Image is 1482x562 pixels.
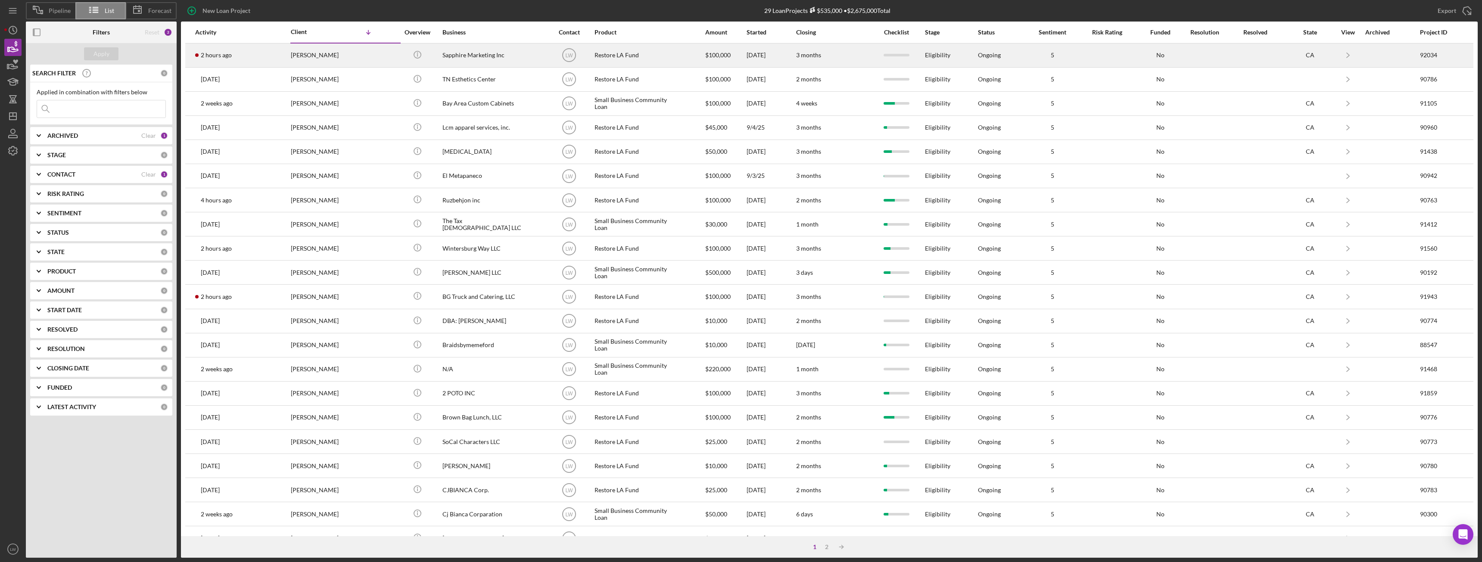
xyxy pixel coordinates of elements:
div: [PERSON_NAME] [291,140,377,163]
div: No [1141,197,1180,204]
span: $100,000 [705,293,731,300]
span: $30,000 [705,220,727,228]
div: CA [1293,269,1327,276]
div: No [1141,148,1180,155]
div: [PERSON_NAME] [291,92,377,115]
b: SENTIMENT [47,210,81,217]
div: 0 [160,384,168,391]
div: The Tax [DEMOGRAPHIC_DATA] LLC [442,213,529,236]
div: 90786 [1420,68,1454,91]
div: Small Business Community Loan [595,261,681,284]
div: Resolved [1243,29,1282,36]
div: CA [1293,245,1327,252]
div: Status [978,29,1019,36]
time: 2025-08-29 21:43 [201,438,220,445]
div: [PERSON_NAME] [291,430,377,453]
span: Pipeline [49,7,71,14]
div: [PERSON_NAME] [291,261,377,284]
text: LW [566,318,573,324]
div: [DATE] [747,310,785,332]
div: Eligibility [925,285,966,308]
span: $25,000 [705,438,727,445]
div: Apply [93,47,109,60]
div: Ongoing [978,76,1001,83]
div: Ongoing [978,148,1001,155]
time: 2025-09-15 07:00 [201,366,233,373]
div: 0 [160,209,168,217]
div: Restore LA Fund [595,44,681,67]
div: Ongoing [978,172,1001,179]
div: [DATE] [747,68,785,91]
time: 2025-08-30 00:11 [201,76,220,83]
div: Ongoing [978,317,1001,324]
div: Eligibility [925,189,966,211]
span: $45,000 [705,124,727,131]
div: 2 [164,28,172,37]
b: SEARCH FILTER [32,70,76,77]
div: [PERSON_NAME] [291,334,377,357]
div: CA [1293,342,1327,348]
div: [PERSON_NAME] [291,189,377,211]
div: 0 [160,326,168,333]
div: 91412 [1420,213,1454,236]
div: [PERSON_NAME] [291,44,377,67]
div: Eligibility [925,382,966,405]
div: No [1141,124,1180,131]
div: CA [1293,293,1327,300]
div: Business [442,29,529,36]
span: $100,000 [705,172,731,179]
div: CA [1293,124,1327,131]
div: Client [291,28,334,35]
div: Overview [401,29,433,36]
time: 2025-09-16 13:26 [201,342,220,348]
b: STATUS [47,229,69,236]
div: Eligibility [925,92,966,115]
div: 0 [160,306,168,314]
div: [PERSON_NAME] [291,358,377,381]
span: $50,000 [705,148,727,155]
div: State [1293,29,1327,36]
div: [PERSON_NAME] LLC [442,261,529,284]
div: 91438 [1420,140,1454,163]
div: 0 [160,267,168,275]
b: RESOLVED [47,326,78,333]
b: CONTACT [47,171,75,178]
div: 5 [1031,124,1074,131]
div: Restore LA Fund [595,140,681,163]
div: 90773 [1420,430,1454,453]
div: 5 [1031,100,1074,107]
div: [PERSON_NAME] [291,310,377,332]
div: No [1141,245,1180,252]
div: [DATE] [747,334,785,357]
span: $500,000 [705,269,731,276]
div: Eligibility [925,116,966,139]
b: STATE [47,248,65,255]
div: 5 [1031,342,1074,348]
div: Ruzbehjon inc [442,189,529,211]
div: Small Business Community Loan [595,213,681,236]
div: [DATE] [747,189,785,211]
text: LW [566,221,573,227]
div: SoCal Characters LLC [442,430,529,453]
div: 90192 [1420,261,1454,284]
span: List [105,7,114,14]
div: No [1141,172,1180,179]
div: CA [1293,317,1327,324]
span: Forecast [148,7,171,14]
div: N/A [442,358,529,381]
div: Eligibility [925,358,966,381]
time: 2 months [796,413,821,421]
div: [PERSON_NAME] [291,285,377,308]
div: Lcm apparel services, inc. [442,116,529,139]
div: [PERSON_NAME] [291,406,377,429]
text: LW [566,101,573,107]
div: No [1141,269,1180,276]
b: FUNDED [47,384,72,391]
div: Bay Area Custom Cabinets [442,92,529,115]
div: Brown Bag Lunch, LLC [442,406,529,429]
div: Small Business Community Loan [595,334,681,357]
div: Eligibility [925,334,966,357]
div: 5 [1031,269,1074,276]
div: Restore LA Fund [595,237,681,260]
div: 90774 [1420,310,1454,332]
